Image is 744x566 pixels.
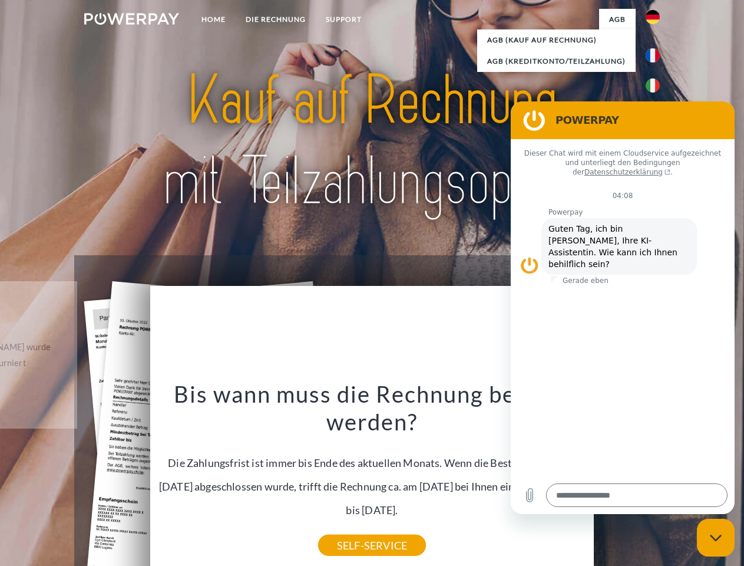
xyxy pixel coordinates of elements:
a: AGB (Kreditkonto/Teilzahlung) [477,51,636,72]
a: AGB (Kauf auf Rechnung) [477,29,636,51]
a: DIE RECHNUNG [236,9,316,30]
img: fr [646,48,660,62]
iframe: Schaltfläche zum Öffnen des Messaging-Fensters; Konversation läuft [697,519,735,557]
img: de [646,10,660,24]
h3: Bis wann muss die Rechnung bezahlt werden? [157,380,587,436]
a: SUPPORT [316,9,372,30]
img: logo-powerpay-white.svg [84,13,179,25]
div: Die Zahlungsfrist ist immer bis Ende des aktuellen Monats. Wenn die Bestellung z.B. am [DATE] abg... [157,380,587,545]
img: title-powerpay_de.svg [113,57,631,226]
img: it [646,78,660,93]
a: Home [191,9,236,30]
a: agb [599,9,636,30]
iframe: Messaging-Fenster [511,101,735,514]
a: SELF-SERVICE [318,535,426,556]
